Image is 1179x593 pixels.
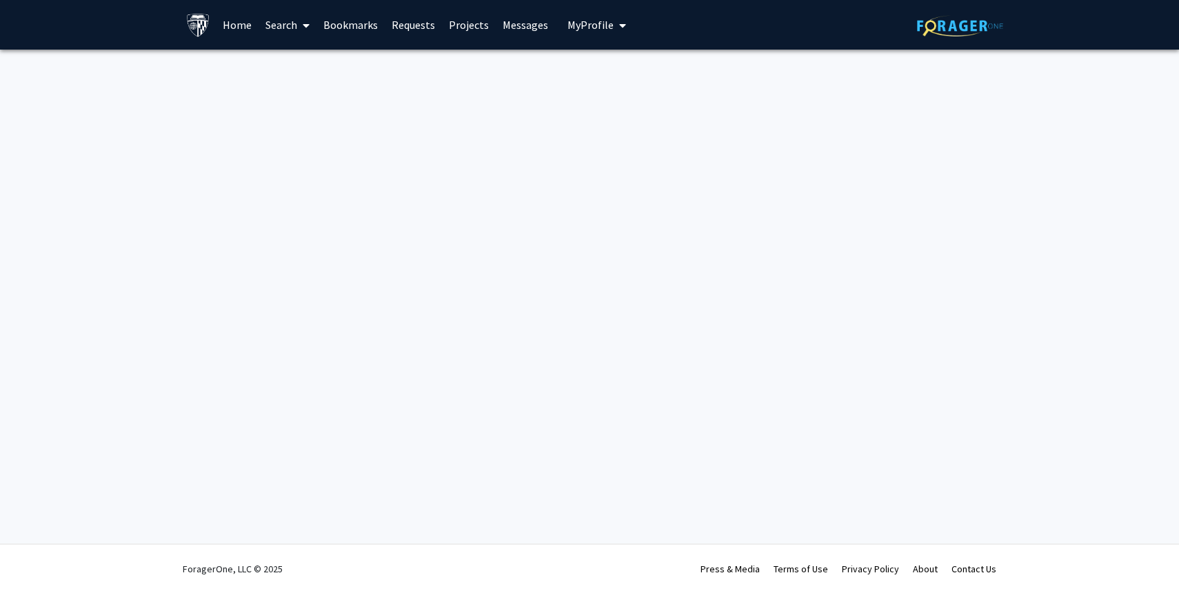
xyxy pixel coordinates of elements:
[701,563,760,575] a: Press & Media
[496,1,555,49] a: Messages
[913,563,938,575] a: About
[259,1,316,49] a: Search
[442,1,496,49] a: Projects
[316,1,385,49] a: Bookmarks
[951,563,996,575] a: Contact Us
[917,15,1003,37] img: ForagerOne Logo
[183,545,283,593] div: ForagerOne, LLC © 2025
[842,563,899,575] a: Privacy Policy
[567,18,614,32] span: My Profile
[385,1,442,49] a: Requests
[216,1,259,49] a: Home
[774,563,828,575] a: Terms of Use
[186,13,210,37] img: Johns Hopkins University Logo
